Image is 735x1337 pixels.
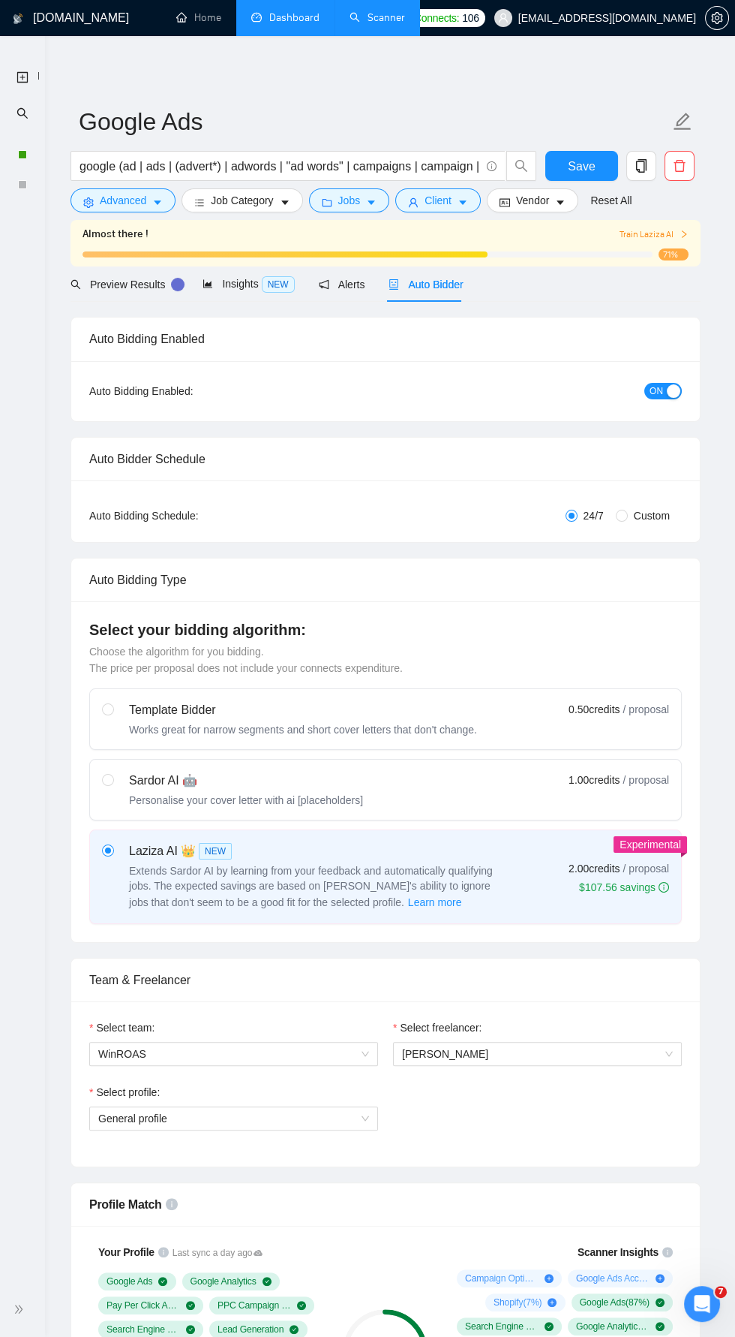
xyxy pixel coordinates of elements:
span: user [408,197,418,208]
span: / proposal [623,861,669,876]
div: Tooltip anchor [171,278,184,291]
span: 24/7 [577,507,610,524]
span: / proposal [623,772,669,787]
a: New Scanner [16,62,28,92]
span: Alerts [319,279,365,291]
span: Advanced [100,192,146,209]
span: 2.00 credits [568,860,619,877]
h4: Select your bidding algorithm: [89,619,682,640]
div: Laziza AI [129,842,504,860]
span: Almost there ! [82,226,148,242]
span: edit [673,112,692,131]
span: PPC Campaign Setup & Management [217,1299,291,1311]
span: check-circle [655,1298,664,1307]
img: logo [13,7,23,31]
span: 7 [715,1286,727,1298]
span: Google Analytics [190,1275,256,1287]
div: Auto Bidder Schedule [89,438,682,480]
a: Reset All [590,192,631,209]
button: userClientcaret-down [395,188,481,212]
span: 106 [462,10,478,26]
span: user [498,13,508,23]
span: 👑 [181,842,196,860]
span: Job Category [211,192,273,209]
span: notification [319,279,329,290]
span: folder [322,197,332,208]
button: delete [664,151,694,181]
a: setting [705,12,729,24]
span: plus-circle [655,1274,664,1283]
span: Google Ads [106,1275,152,1287]
span: Google Ads ( 87 %) [580,1296,649,1308]
span: check-circle [186,1325,195,1334]
span: info-circle [166,1198,178,1210]
span: 0.50 credits [568,701,619,718]
span: setting [706,12,728,24]
span: Select profile: [96,1084,160,1101]
span: search [507,159,535,173]
span: Extends Sardor AI by learning from your feedback and automatically qualifying jobs. The expected ... [129,865,493,908]
a: homeHome [176,11,221,24]
span: Lead Generation [217,1323,283,1335]
input: Search Freelance Jobs... [79,157,480,176]
span: search [70,279,81,290]
button: search [506,151,536,181]
span: check-circle [297,1301,306,1310]
button: copy [626,151,656,181]
span: Shopify ( 7 %) [493,1296,542,1308]
span: General profile [98,1107,369,1130]
div: Template Bidder [129,701,477,719]
span: caret-down [280,197,290,208]
span: check-circle [186,1301,195,1310]
span: 71% [658,248,688,260]
span: Choose the algorithm for you bidding. The price per proposal does not include your connects expen... [89,646,403,674]
span: Last sync a day ago [172,1246,262,1260]
span: WinROAS [98,1043,369,1065]
span: copy [627,159,655,173]
button: idcardVendorcaret-down [487,188,578,212]
span: plus-circle [544,1274,553,1283]
button: settingAdvancedcaret-down [70,188,175,212]
span: Connects: [414,10,459,26]
iframe: Intercom live chat [684,1286,720,1322]
span: Search Engine Marketing [106,1323,180,1335]
div: Auto Bidding Schedule: [89,507,286,524]
li: My Scanners [5,98,39,200]
span: search [16,98,28,128]
div: Auto Bidding Enabled [89,318,682,360]
span: NEW [262,276,295,293]
input: Scanner name... [79,103,670,140]
label: Select team: [89,1019,154,1036]
span: Profile Match [89,1198,162,1211]
span: Jobs [338,192,361,209]
span: info-circle [158,1247,169,1257]
span: info-circle [487,161,496,171]
span: Your Profile [98,1246,154,1258]
span: Client [424,192,451,209]
span: / proposal [623,702,669,717]
span: Campaign Optimization ( 9 %) [465,1272,538,1284]
span: right [679,230,688,239]
span: Train Laziza AI [619,227,688,242]
span: Pay Per Click Advertising [106,1299,180,1311]
span: check-circle [655,1322,664,1331]
span: ON [649,383,663,399]
div: Sardor AI 🤖 [129,772,363,790]
label: Select freelancer: [393,1019,481,1036]
button: folderJobscaret-down [309,188,390,212]
li: New Scanner [5,62,39,92]
span: Google Analytics ( 55 %) [576,1320,649,1332]
span: caret-down [152,197,163,208]
span: Auto Bidder [388,279,463,291]
span: Custom [628,507,676,524]
span: info-circle [658,882,669,893]
div: Works great for narrow segments and short cover letters that don't change. [129,722,477,737]
span: Insights [202,278,294,290]
span: check-circle [289,1325,298,1334]
span: caret-down [555,197,565,208]
span: double-right [13,1302,28,1317]
span: Scanner Insights [577,1247,658,1257]
div: Personalise your cover letter with ai [placeholders] [129,793,363,808]
span: idcard [499,197,510,208]
span: info-circle [662,1247,673,1257]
